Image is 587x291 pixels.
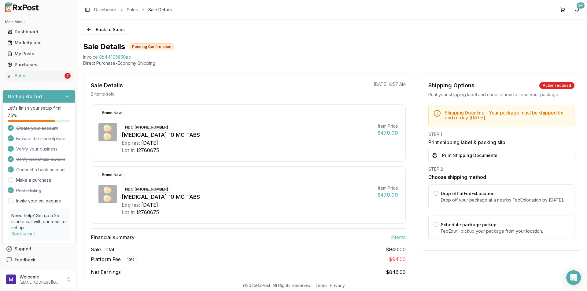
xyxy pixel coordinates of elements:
[386,246,406,253] span: $940.00
[441,197,569,203] p: Drop off your package at a nearby FedEx location by [DATE] .
[83,54,98,60] div: Invoice
[2,2,42,12] img: RxPost Logo
[6,275,16,284] img: User avatar
[127,7,138,13] a: Sales
[98,123,117,141] img: Trintellix 10 MG TABS
[122,124,172,131] div: NDC: [PHONE_NUMBER]
[8,112,17,118] span: 75 %
[122,139,140,147] div: Expires:
[445,110,569,120] h5: Shipping Deadline - Your package must be shipped by end of day [DATE] .
[5,26,73,37] a: Dashboard
[7,29,71,35] div: Dashboard
[122,186,172,193] div: NDC: [PHONE_NUMBER]
[386,269,406,275] span: $846.00
[378,191,398,198] div: $470.00
[91,81,123,90] div: Sale Details
[7,40,71,46] div: Marketplace
[91,246,114,253] span: Sale Total
[428,150,574,161] button: Print Shipping Documents
[136,147,159,154] div: 12760675
[122,201,140,209] div: Expires:
[7,51,71,57] div: My Posts
[122,147,135,154] div: Lot #:
[136,209,159,216] div: 12760675
[2,254,76,265] button: Feedback
[441,222,497,227] label: Schedule package pickup
[8,93,42,100] h3: Getting started
[441,228,569,234] p: FedEx will pickup your package from your location.
[378,123,398,129] div: Item Price
[94,7,116,13] a: Dashboard
[5,59,73,70] a: Purchases
[83,25,128,35] button: Back to Sales
[428,81,474,90] div: Shipping Options
[124,256,138,263] div: 10 %
[572,5,582,15] button: 9+
[378,185,398,191] div: Item Price
[98,172,125,178] div: Brand New
[141,139,158,147] div: [DATE]
[91,268,121,276] span: Net Earnings
[83,42,125,52] h1: Sale Details
[83,60,582,66] p: Direct Purchase • Economy Shipping
[566,270,581,285] div: Open Intercom Messenger
[141,201,158,209] div: [DATE]
[122,193,373,201] div: [MEDICAL_DATA] 10 MG TABS
[378,129,398,136] div: $470.00
[315,283,327,288] a: Terms
[2,60,76,70] button: Purchases
[16,187,41,194] span: Post a listing
[5,70,73,81] a: Sales2
[391,234,406,241] span: 2 item s
[8,105,70,111] p: Let's finish your setup first!
[20,274,62,280] p: Welcome
[16,136,65,142] span: Browse the marketplace
[5,48,73,59] a: My Posts
[16,167,66,173] span: Connect a bank account
[122,131,373,139] div: [MEDICAL_DATA] 10 MG TABS
[2,49,76,59] button: My Posts
[11,213,67,231] p: Need help? Set up a 25 minute call with our team to set up.
[428,173,574,181] h3: Choose shipping method
[129,43,175,50] div: Pending Confirmation
[16,146,57,152] span: Verify your business
[94,7,172,13] nav: breadcrumb
[91,256,138,263] span: Platform Fee
[20,280,62,285] p: [EMAIL_ADDRESS][DOMAIN_NAME]
[374,81,406,87] p: [DATE] 8:57 AM
[98,185,117,203] img: Trintellix 10 MG TABS
[7,73,63,79] div: Sales
[441,191,495,196] label: Drop off at FedEx Location
[428,131,574,137] div: STEP 1
[15,257,35,263] span: Feedback
[2,243,76,254] button: Support
[65,73,71,79] div: 2
[98,110,125,116] div: Brand New
[428,92,574,98] div: Print your shipping label and choose how to send your package
[330,283,345,288] a: Privacy
[16,177,51,183] a: Make a purchase
[2,71,76,81] button: Sales2
[428,139,574,146] h3: Print shipping label & packing slip
[16,125,58,131] span: Create your account
[539,82,574,89] div: Action required
[122,209,135,216] div: Lot #:
[5,20,73,24] h2: Main Menu
[2,38,76,48] button: Marketplace
[428,166,574,172] div: STEP 2
[99,54,131,60] span: 8b44195850ac
[16,198,61,204] a: Invite your colleagues
[5,37,73,48] a: Marketplace
[387,256,406,262] span: - $94.00
[2,27,76,37] button: Dashboard
[148,7,172,13] span: Sale Details
[91,278,406,284] div: Estimated payout 4-6 Business days
[7,62,71,68] div: Purchases
[11,231,35,236] a: Book a call
[577,2,585,9] div: 9+
[16,156,65,162] span: Verify beneficial owners
[91,234,135,241] span: Financial summary
[91,91,115,97] p: 2 items sold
